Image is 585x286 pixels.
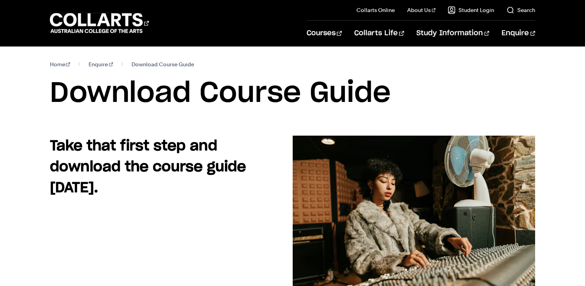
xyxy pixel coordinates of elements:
a: Collarts Life [354,21,404,46]
a: Study Information [416,21,489,46]
a: Enquire [501,21,535,46]
a: Collarts Online [356,6,395,14]
a: Student Login [448,6,494,14]
div: Go to homepage [50,12,149,34]
a: Enquire [89,59,113,70]
span: Download Course Guide [131,59,194,70]
strong: Take that first step and download the course guide [DATE]. [50,139,246,195]
a: Search [507,6,535,14]
a: About Us [407,6,436,14]
h1: Download Course Guide [50,76,536,111]
a: Courses [307,21,342,46]
a: Home [50,59,70,70]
